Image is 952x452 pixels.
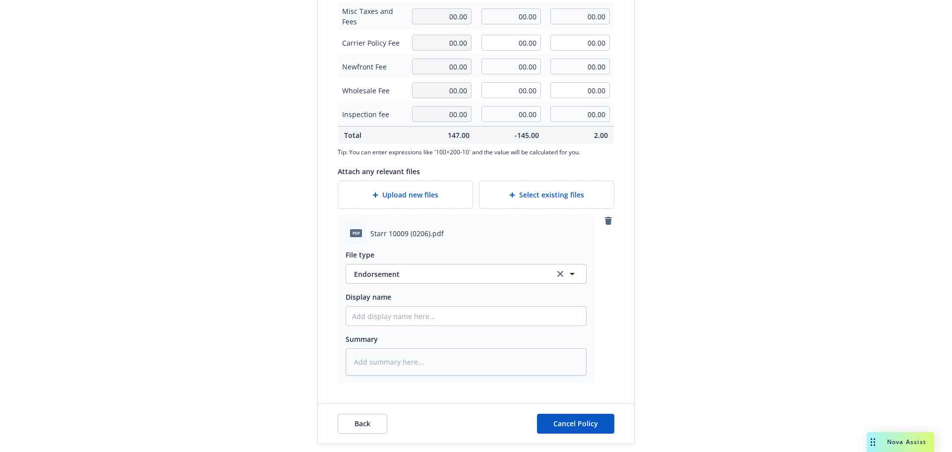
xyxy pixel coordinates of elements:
[350,229,362,237] span: pdf
[346,264,587,284] button: Endorsementclear selection
[354,269,545,279] span: Endorsement
[479,181,614,209] div: Select existing files
[554,268,566,280] a: clear selection
[338,181,473,209] div: Upload new files
[338,414,387,434] button: Back
[382,190,438,200] span: Upload new files
[537,414,614,434] button: Cancel Policy
[602,215,614,227] a: remove
[342,109,402,120] span: Inspection fee
[344,130,400,140] span: Total
[551,130,608,140] span: 2.00
[355,419,370,428] span: Back
[342,38,402,48] span: Carrier Policy Fee
[412,130,470,140] span: 147.00
[346,292,391,302] span: Display name
[342,62,402,72] span: Newfront Fee
[342,6,402,27] span: Misc Taxes and Fees
[346,307,586,325] input: Add display name here...
[867,432,934,452] button: Nova Assist
[887,438,926,446] span: Nova Assist
[867,432,879,452] div: Drag to move
[338,167,420,176] span: Attach any relevant files
[481,130,539,140] span: -145.00
[346,250,374,259] span: File type
[370,228,444,239] span: Starr 10009 (0206).pdf
[519,190,584,200] span: Select existing files
[342,85,402,96] span: Wholesale Fee
[338,148,614,156] span: Tip: You can enter expressions like '100+200-10' and the value will be calculated for you.
[346,334,378,344] span: Summary
[553,419,598,428] span: Cancel Policy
